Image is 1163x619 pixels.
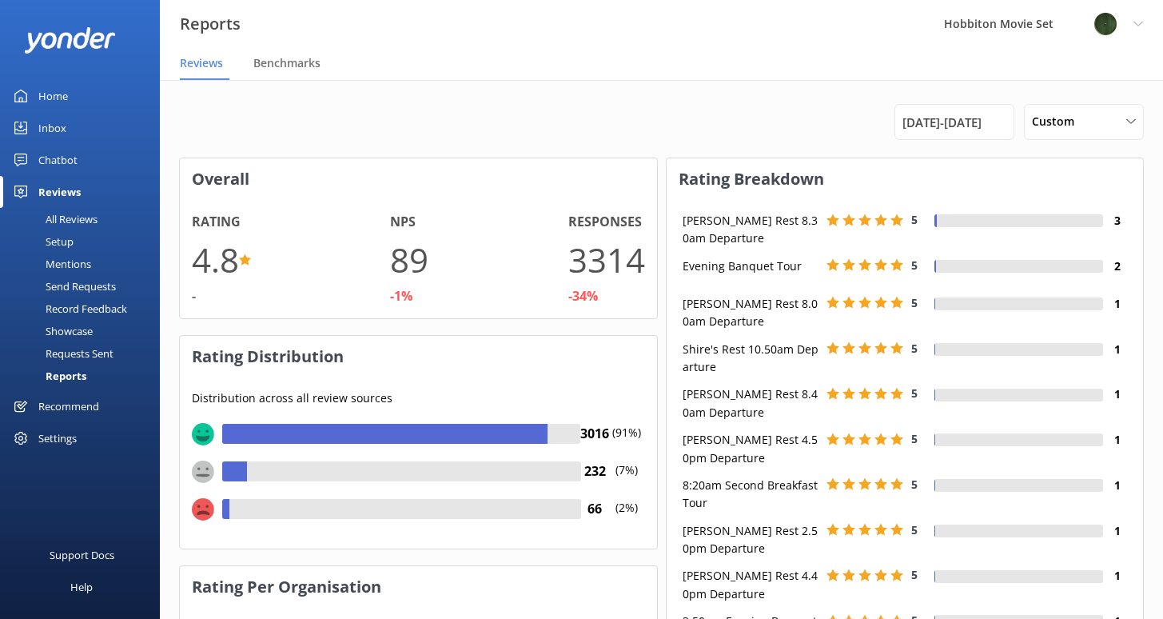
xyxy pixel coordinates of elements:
[911,258,918,273] span: 5
[679,522,822,558] div: [PERSON_NAME] Rest 2.50pm Departure
[1093,12,1117,36] img: 34-1720495293.png
[911,295,918,310] span: 5
[192,212,241,233] h4: Rating
[679,431,822,467] div: [PERSON_NAME] Rest 4.50pm Departure
[390,233,428,286] h1: 89
[10,298,160,320] a: Record Feedback
[38,144,78,176] div: Chatbot
[180,158,657,200] h3: Overall
[390,212,416,233] h4: NPS
[1103,341,1131,358] h4: 1
[911,522,918,537] span: 5
[10,298,127,320] div: Record Feedback
[911,567,918,582] span: 5
[192,389,645,407] p: Distribution across all review sources
[10,208,98,230] div: All Reviews
[911,385,918,401] span: 5
[10,365,86,387] div: Reports
[1103,567,1131,585] h4: 1
[1103,295,1131,313] h4: 1
[1103,522,1131,540] h4: 1
[568,286,598,307] div: -34%
[390,286,412,307] div: -1%
[679,567,822,603] div: [PERSON_NAME] Rest 4.40pm Departure
[10,365,160,387] a: Reports
[1103,431,1131,449] h4: 1
[10,320,93,342] div: Showcase
[667,158,1144,200] h3: Rating Breakdown
[10,320,160,342] a: Showcase
[10,275,160,298] a: Send Requests
[10,342,160,365] a: Requests Sent
[10,275,116,298] div: Send Requests
[192,286,196,307] div: -
[679,295,822,331] div: [PERSON_NAME] Rest 8.00am Departure
[10,230,74,253] div: Setup
[38,390,99,422] div: Recommend
[902,113,982,132] span: [DATE] - [DATE]
[10,208,160,230] a: All Reviews
[1032,113,1084,130] span: Custom
[911,477,918,492] span: 5
[1103,212,1131,230] h4: 3
[679,341,822,377] div: Shire's Rest 10.50am Departure
[609,499,645,537] p: (2%)
[50,539,114,571] div: Support Docs
[1103,477,1131,494] h4: 1
[192,233,239,286] h1: 4.8
[38,80,68,112] div: Home
[253,55,321,71] span: Benchmarks
[679,477,822,513] div: 8:20am Second Breakfast Tour
[581,461,609,482] h4: 232
[580,424,609,445] h4: 3016
[679,385,822,421] div: [PERSON_NAME] Rest 8.40am Departure
[180,11,241,37] h3: Reports
[38,176,81,208] div: Reviews
[10,342,114,365] div: Requests Sent
[10,230,160,253] a: Setup
[911,212,918,227] span: 5
[180,55,223,71] span: Reviews
[581,499,609,520] h4: 66
[609,461,645,499] p: (7%)
[24,27,116,54] img: yonder-white-logo.png
[38,112,66,144] div: Inbox
[679,212,822,248] div: [PERSON_NAME] Rest 8.30am Departure
[679,258,822,275] div: Evening Banquet Tour
[911,431,918,446] span: 5
[180,336,657,377] h3: Rating Distribution
[911,341,918,356] span: 5
[609,424,645,461] p: (91%)
[10,253,91,275] div: Mentions
[180,566,657,608] h3: Rating Per Organisation
[1103,258,1131,275] h4: 2
[38,422,77,454] div: Settings
[10,253,160,275] a: Mentions
[568,212,642,233] h4: Responses
[568,233,645,286] h1: 3314
[1103,385,1131,403] h4: 1
[70,571,93,603] div: Help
